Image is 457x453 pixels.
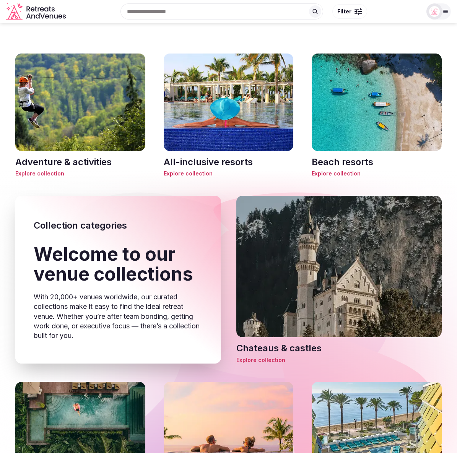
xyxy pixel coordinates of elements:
[312,156,442,169] h3: Beach resorts
[164,54,294,151] img: All-inclusive resorts
[164,156,294,169] h3: All-inclusive resorts
[312,170,442,177] span: Explore collection
[236,342,442,355] h3: Chateaus & castles
[236,356,442,364] span: Explore collection
[15,54,145,151] img: Adventure & activities
[312,54,442,177] a: Beach resortsBeach resortsExplore collection
[236,196,442,350] img: Chateaus & castles
[337,8,351,15] span: Filter
[312,54,442,151] img: Beach resorts
[164,54,294,177] a: All-inclusive resortsAll-inclusive resortsExplore collection
[332,4,367,19] button: Filter
[15,54,145,177] a: Adventure & activitiesAdventure & activitiesExplore collection
[15,170,145,177] span: Explore collection
[34,244,203,285] h1: Welcome to our venue collections
[236,196,442,364] a: Chateaus & castlesChateaus & castlesExplore collection
[15,156,145,169] h3: Adventure & activities
[6,3,67,20] a: Visit the homepage
[6,3,67,20] svg: Retreats and Venues company logo
[34,292,203,340] p: With 20,000+ venues worldwide, our curated collections make it easy to find the ideal retreat ven...
[34,219,203,232] h2: Collection categories
[429,6,440,17] img: miaceralde
[164,170,294,177] span: Explore collection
